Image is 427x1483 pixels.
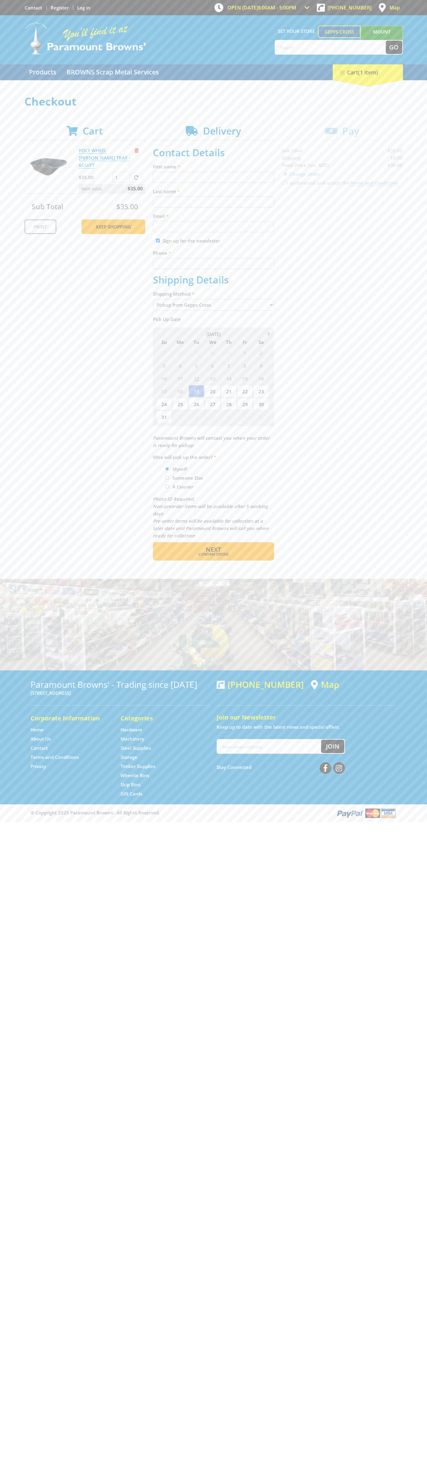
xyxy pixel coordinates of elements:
[189,372,204,384] span: 12
[153,221,274,232] input: Please enter your email address.
[31,689,211,697] p: [STREET_ADDRESS]
[153,163,274,170] label: First name
[237,359,253,372] span: 8
[156,385,172,397] span: 17
[189,347,204,359] span: 29
[221,347,237,359] span: 31
[153,542,274,561] button: Next Confirm order
[153,435,270,448] em: Paramount Browns will contact you when your order is ready for pickup
[153,212,274,220] label: Email
[217,713,397,722] h5: Join our Newsletter
[237,338,253,346] span: Fr
[189,411,204,423] span: 2
[253,359,269,372] span: 9
[166,553,261,556] span: Confirm order
[205,398,220,410] span: 27
[128,184,143,193] span: $35.00
[360,26,403,49] a: Mount [PERSON_NAME]
[153,172,274,183] input: Please enter your first name.
[205,372,220,384] span: 13
[221,411,237,423] span: 4
[221,398,237,410] span: 28
[121,791,142,797] a: Go to the Gift Cards page
[62,64,163,80] a: Go to the BROWNS Scrap Metal Services page
[25,5,42,11] a: Go to the Contact page
[153,316,274,323] label: Pick Up Date
[237,398,253,410] span: 29
[153,290,274,298] label: Shipping Method
[121,727,142,733] a: Go to the Hardware page
[336,807,397,819] img: PayPal, Mastercard, Visa accepted
[153,496,269,539] em: Photo ID Required. Non-preorder items will be available after 5 working days Pre-order items will...
[121,772,149,779] a: Go to the Wheelie Bins page
[217,760,345,774] div: Stay Connected
[203,124,241,137] span: Delivery
[253,347,269,359] span: 2
[172,385,188,397] span: 18
[79,174,111,181] p: $35.00
[121,754,137,760] a: Go to the Storage page
[170,482,195,492] label: A Courier
[253,411,269,423] span: 6
[165,485,169,489] input: Please select who will pick up the order.
[253,338,269,346] span: Sa
[170,473,205,483] label: Someone Else
[24,64,61,80] a: Go to the Products page
[237,347,253,359] span: 1
[121,745,151,751] a: Go to the Steel Supplies page
[205,347,220,359] span: 30
[205,338,220,346] span: We
[253,372,269,384] span: 16
[221,338,237,346] span: Th
[172,372,188,384] span: 11
[217,740,321,753] input: Your email address
[121,736,144,742] a: Go to the Machinery page
[24,807,403,819] div: ® Copyright 2025 Paramount Browns'. All Rights Reserved.
[172,347,188,359] span: 28
[51,5,69,11] a: Go to the registration page
[121,763,155,770] a: Go to the Timber Supplies page
[311,680,339,690] a: View a map of Gepps Cross location
[156,347,172,359] span: 27
[31,727,44,733] a: Go to the Home page
[31,680,211,689] h3: Paramount Browns' - Trading since [DATE]
[153,197,274,207] input: Please enter your last name.
[275,26,318,37] span: Set your store
[253,385,269,397] span: 23
[237,372,253,384] span: 15
[227,4,296,11] span: OPEN [DATE]
[153,147,274,158] h2: Contact Details
[165,467,169,471] input: Please select who will pick up the order.
[275,41,386,54] input: Search
[205,359,220,372] span: 6
[156,338,172,346] span: Su
[121,781,140,788] a: Go to the Skip Bins page
[165,476,169,480] input: Please select who will pick up the order.
[189,385,204,397] span: 19
[31,763,46,770] a: Go to the Privacy page
[153,299,274,311] select: Please select a shipping method.
[217,680,304,689] div: [PHONE_NUMBER]
[116,202,138,211] span: $35.00
[321,740,344,753] button: Join
[170,464,189,474] label: Myself
[172,338,188,346] span: Mo
[163,238,220,244] label: Sign up for the newsletter
[206,331,221,337] span: [DATE]
[153,453,274,461] label: Who will pick up the order?
[221,372,237,384] span: 14
[153,274,274,286] h2: Shipping Details
[153,258,274,269] input: Please enter your telephone number.
[237,411,253,423] span: 5
[153,249,274,257] label: Phone
[205,411,220,423] span: 3
[31,714,108,723] h5: Corporate Information
[221,385,237,397] span: 21
[31,736,51,742] a: Go to the About Us page
[221,359,237,372] span: 7
[189,359,204,372] span: 5
[172,359,188,372] span: 4
[189,338,204,346] span: Tu
[253,398,269,410] span: 30
[156,359,172,372] span: 3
